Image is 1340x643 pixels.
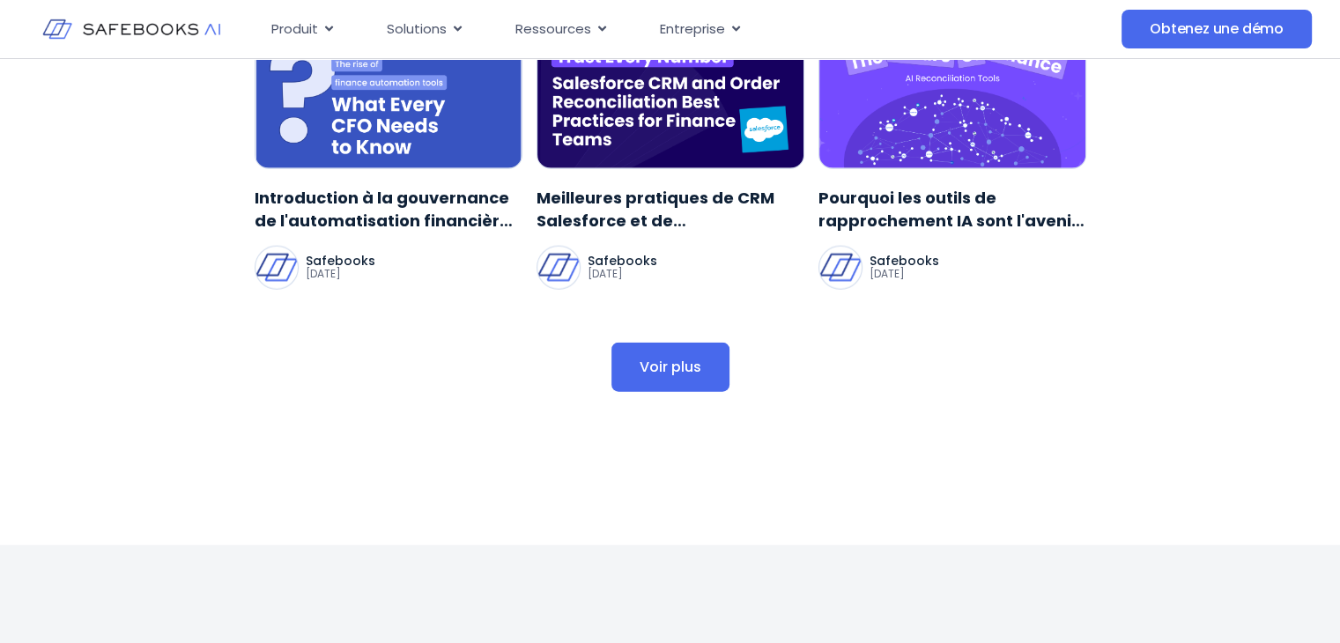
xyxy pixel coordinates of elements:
[271,19,318,38] font: Produit
[255,33,522,169] img: Finance_Automation_Governance_for_CFOs_2-1745251091943.png
[818,33,1086,169] img: AI_Reconciliation_Tools_Future_of_Finance-1755694423255.png
[537,33,804,169] img: Trust_Every_Number__Implementing_Data_Lineage_Across_the_Finance_Stack-1752490545676.png
[819,247,862,289] img: Safebooks
[588,266,623,281] font: [DATE]
[537,187,785,298] font: Meilleures pratiques de CRM Salesforce et de rapprochement des commandes pour les équipes financi...
[660,19,725,38] font: Entreprise
[306,252,375,270] font: Safebooks
[588,252,657,270] font: Safebooks
[1122,10,1312,48] a: Obtenez une démo
[818,187,1086,231] a: Pourquoi les outils de rapprochement IA sont l'avenir de la finance
[537,187,804,231] a: Meilleures pratiques de CRM Salesforce et de rapprochement des commandes pour les équipes financi...
[306,266,341,281] font: [DATE]
[870,252,939,270] font: Safebooks
[255,187,522,231] a: Introduction à la gouvernance de l'automatisation financière : ce que tout directeur financier do...
[1150,18,1284,39] font: Obtenez une démo
[257,12,1019,47] div: Menu Basculer
[255,247,298,289] img: Safebooks
[387,19,447,38] font: Solutions
[515,19,591,38] font: Ressources
[818,187,1085,253] font: Pourquoi les outils de rapprochement IA sont l'avenir de la finance
[611,343,729,393] a: Voir plus
[537,247,580,289] img: Safebooks
[257,12,1019,47] nav: Menu
[255,187,518,276] font: Introduction à la gouvernance de l'automatisation financière : ce que tout directeur financier do...
[640,357,701,377] font: Voir plus
[870,266,905,281] font: [DATE]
